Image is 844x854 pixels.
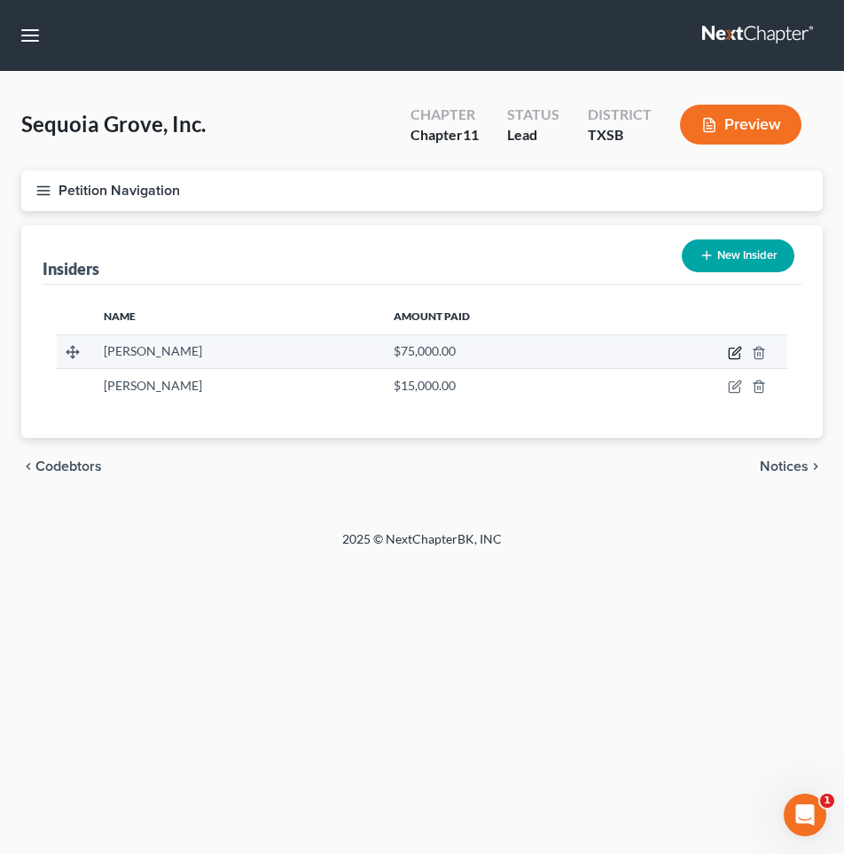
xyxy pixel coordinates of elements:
button: Petition Navigation [21,170,823,211]
div: Insiders [43,258,99,279]
span: Notices [760,459,809,474]
span: $75,000.00 [394,343,456,358]
div: Status [507,105,559,125]
span: Codebtors [35,459,102,474]
button: Preview [680,105,801,145]
span: [PERSON_NAME] [104,343,202,358]
button: New Insider [682,239,794,272]
button: Notices chevron_right [760,459,823,474]
div: Chapter [410,125,479,145]
span: 1 [820,794,834,808]
span: Name [104,309,136,323]
div: Lead [507,125,559,145]
div: TXSB [588,125,652,145]
iframe: Intercom live chat [784,794,826,836]
div: District [588,105,652,125]
div: Chapter [410,105,479,125]
span: Amount Paid [394,309,470,323]
span: $15,000.00 [394,378,456,393]
i: chevron_right [809,459,823,474]
div: 2025 © NextChapterBK, INC [103,530,741,562]
span: [PERSON_NAME] [104,378,202,393]
span: 11 [463,126,479,143]
span: Sequoia Grove, Inc. [21,111,206,137]
button: chevron_left Codebtors [21,459,102,474]
i: chevron_left [21,459,35,474]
